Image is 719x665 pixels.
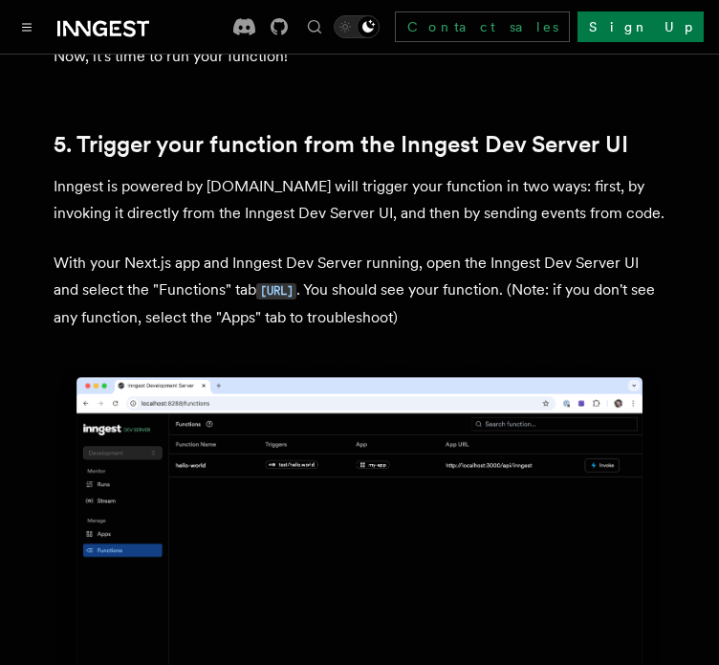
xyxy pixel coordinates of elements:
[54,43,665,70] p: Now, it's time to run your function!
[15,15,38,38] button: Toggle navigation
[395,11,570,42] a: Contact sales
[303,15,326,38] button: Find something...
[334,15,380,38] button: Toggle dark mode
[256,280,296,299] a: [URL]
[256,283,296,299] code: [URL]
[54,250,665,331] p: With your Next.js app and Inngest Dev Server running, open the Inngest Dev Server UI and select t...
[54,173,665,227] p: Inngest is powered by [DOMAIN_NAME] will trigger your function in two ways: first, by invoking it...
[577,11,704,42] a: Sign Up
[54,131,628,158] a: 5. Trigger your function from the Inngest Dev Server UI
